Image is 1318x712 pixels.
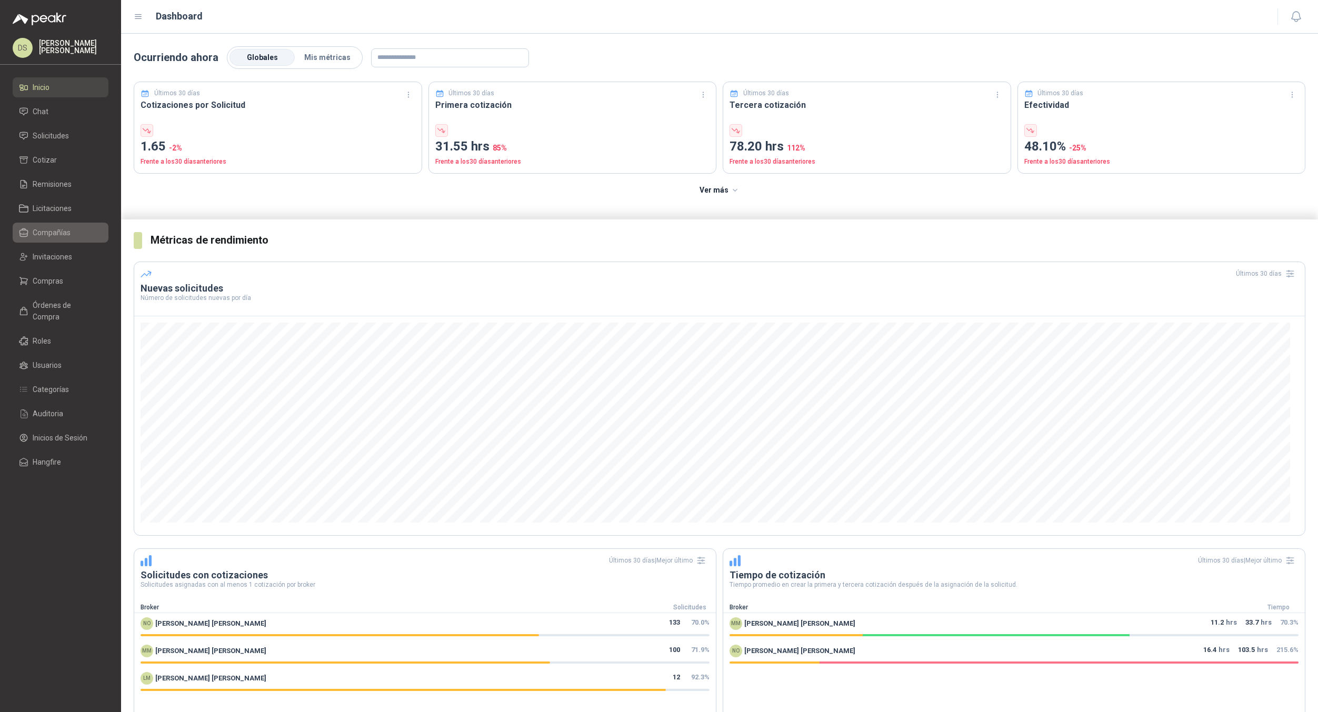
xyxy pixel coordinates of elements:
[1211,617,1237,630] p: hrs
[155,618,266,629] span: [PERSON_NAME] [PERSON_NAME]
[730,581,1299,588] p: Tiempo promedio en crear la primera y tercera cotización después de la asignación de la solicitud.
[141,617,153,630] div: NO
[247,53,278,62] span: Globales
[33,227,71,238] span: Compañías
[169,144,182,152] span: -2 %
[435,157,710,167] p: Frente a los 30 días anteriores
[13,247,108,267] a: Invitaciones
[39,39,108,54] p: [PERSON_NAME] [PERSON_NAME]
[435,98,710,112] h3: Primera cotización
[493,144,507,152] span: 85 %
[156,9,203,24] h1: Dashboard
[33,106,48,117] span: Chat
[13,77,108,97] a: Inicio
[1203,645,1216,657] span: 16.4
[134,603,663,613] div: Broker
[304,53,351,62] span: Mis métricas
[134,49,218,66] p: Ocurriendo ahora
[13,223,108,243] a: Compañías
[13,271,108,291] a: Compras
[723,603,1252,613] div: Broker
[33,154,57,166] span: Cotizar
[13,379,108,399] a: Categorías
[694,180,746,201] button: Ver más
[663,603,716,613] div: Solicitudes
[691,618,710,626] span: 70.0 %
[691,646,710,654] span: 71.9 %
[1238,645,1268,657] p: hrs
[1203,645,1230,657] p: hrs
[33,203,72,214] span: Licitaciones
[1236,265,1299,282] div: Últimos 30 días
[609,552,710,569] div: Últimos 30 días | Mejor último
[13,355,108,375] a: Usuarios
[151,232,1305,248] h3: Métricas de rendimiento
[33,299,98,323] span: Órdenes de Compra
[1037,88,1083,98] p: Últimos 30 días
[730,157,1004,167] p: Frente a los 30 días anteriores
[141,645,153,657] div: MM
[13,126,108,146] a: Solicitudes
[141,672,153,685] div: LM
[33,178,72,190] span: Remisiones
[744,618,855,629] span: [PERSON_NAME] [PERSON_NAME]
[13,198,108,218] a: Licitaciones
[744,646,855,656] span: [PERSON_NAME] [PERSON_NAME]
[669,645,680,657] span: 100
[141,282,1299,295] h3: Nuevas solicitudes
[13,452,108,472] a: Hangfire
[435,137,710,157] p: 31.55 hrs
[141,137,415,157] p: 1.65
[33,275,63,287] span: Compras
[13,13,66,25] img: Logo peakr
[1238,645,1255,657] span: 103.5
[13,174,108,194] a: Remisiones
[1211,617,1224,630] span: 11.2
[1069,144,1086,152] span: -25 %
[13,102,108,122] a: Chat
[33,130,69,142] span: Solicitudes
[13,428,108,448] a: Inicios de Sesión
[141,295,1299,301] p: Número de solicitudes nuevas por día
[1252,603,1305,613] div: Tiempo
[33,384,69,395] span: Categorías
[743,88,789,98] p: Últimos 30 días
[33,359,62,371] span: Usuarios
[787,144,805,152] span: 112 %
[13,331,108,351] a: Roles
[1245,617,1272,630] p: hrs
[155,673,266,684] span: [PERSON_NAME] [PERSON_NAME]
[730,569,1299,581] h3: Tiempo de cotización
[669,617,680,630] span: 133
[141,98,415,112] h3: Cotizaciones por Solicitud
[1024,98,1299,112] h3: Efectividad
[13,150,108,170] a: Cotizar
[730,617,742,630] div: MM
[730,98,1004,112] h3: Tercera cotización
[448,88,494,98] p: Últimos 30 días
[141,157,415,167] p: Frente a los 30 días anteriores
[1245,617,1259,630] span: 33.7
[13,38,33,58] div: DS
[33,82,49,93] span: Inicio
[33,456,61,468] span: Hangfire
[13,295,108,327] a: Órdenes de Compra
[1024,137,1299,157] p: 48.10%
[730,645,742,657] div: NO
[691,673,710,681] span: 92.3 %
[1276,646,1299,654] span: 215.6 %
[1280,618,1299,626] span: 70.3 %
[730,137,1004,157] p: 78.20 hrs
[33,335,51,347] span: Roles
[33,251,72,263] span: Invitaciones
[141,581,710,588] p: Solicitudes asignadas con al menos 1 cotización por broker
[13,404,108,424] a: Auditoria
[154,88,200,98] p: Últimos 30 días
[1024,157,1299,167] p: Frente a los 30 días anteriores
[33,408,63,419] span: Auditoria
[155,646,266,656] span: [PERSON_NAME] [PERSON_NAME]
[673,672,680,685] span: 12
[33,432,87,444] span: Inicios de Sesión
[141,569,710,581] h3: Solicitudes con cotizaciones
[1198,552,1299,569] div: Últimos 30 días | Mejor último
